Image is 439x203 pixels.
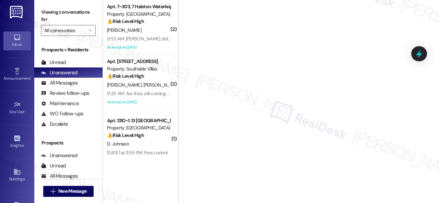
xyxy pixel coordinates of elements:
img: ResiDesk Logo [10,6,24,18]
div: WO Follow-ups [41,110,83,117]
div: Apt. 1310~1, 13 [GEOGRAPHIC_DATA] on [GEOGRAPHIC_DATA] [107,117,170,124]
div: Prospects [34,139,103,147]
div: All Messages [41,79,78,87]
span: • [31,75,32,80]
div: Apt. [STREET_ADDRESS] [107,58,170,65]
span: [PERSON_NAME] [107,27,141,33]
div: Unread [41,162,66,169]
div: 9:28 AM: Are they still coming [DATE]? [107,90,181,97]
label: Viewing conversations for [41,7,96,25]
strong: ⚠️ Risk Level: High [107,18,144,24]
span: [PERSON_NAME] [107,82,143,88]
span: New Message [58,188,86,195]
div: Apt. 7~303, 7 Halston Waterleigh [107,3,170,10]
i:  [88,28,92,33]
a: Insights • [3,132,31,151]
div: Archived on [DATE] [106,43,171,52]
div: Review follow-ups [41,90,89,97]
div: Property: [GEOGRAPHIC_DATA] [107,11,170,18]
input: All communities [44,25,85,36]
div: Maintenance [41,100,79,107]
div: Unread [41,59,66,66]
button: New Message [43,186,94,197]
a: Inbox [3,31,31,50]
a: Buildings [3,166,31,185]
div: Unanswered [41,152,78,159]
span: D. Johnson [107,141,129,147]
i:  [50,189,56,194]
strong: ⚠️ Risk Level: High [107,73,144,79]
span: • [24,142,25,147]
div: Escalate [41,120,68,128]
div: Property: Southside Villas [107,65,170,73]
div: All Messages [41,173,78,180]
a: Site Visit • [3,99,31,117]
div: [DATE] at 11:59 PM: Pest control [107,150,168,156]
div: Prospects + Residents [34,46,103,53]
strong: ⚠️ Risk Level: High [107,132,144,138]
div: Unanswered [41,69,78,76]
div: Archived on [DATE] [106,98,171,106]
span: [PERSON_NAME] Fis [143,82,184,88]
div: Property: [GEOGRAPHIC_DATA] on [GEOGRAPHIC_DATA] [107,124,170,131]
span: • [25,109,26,113]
